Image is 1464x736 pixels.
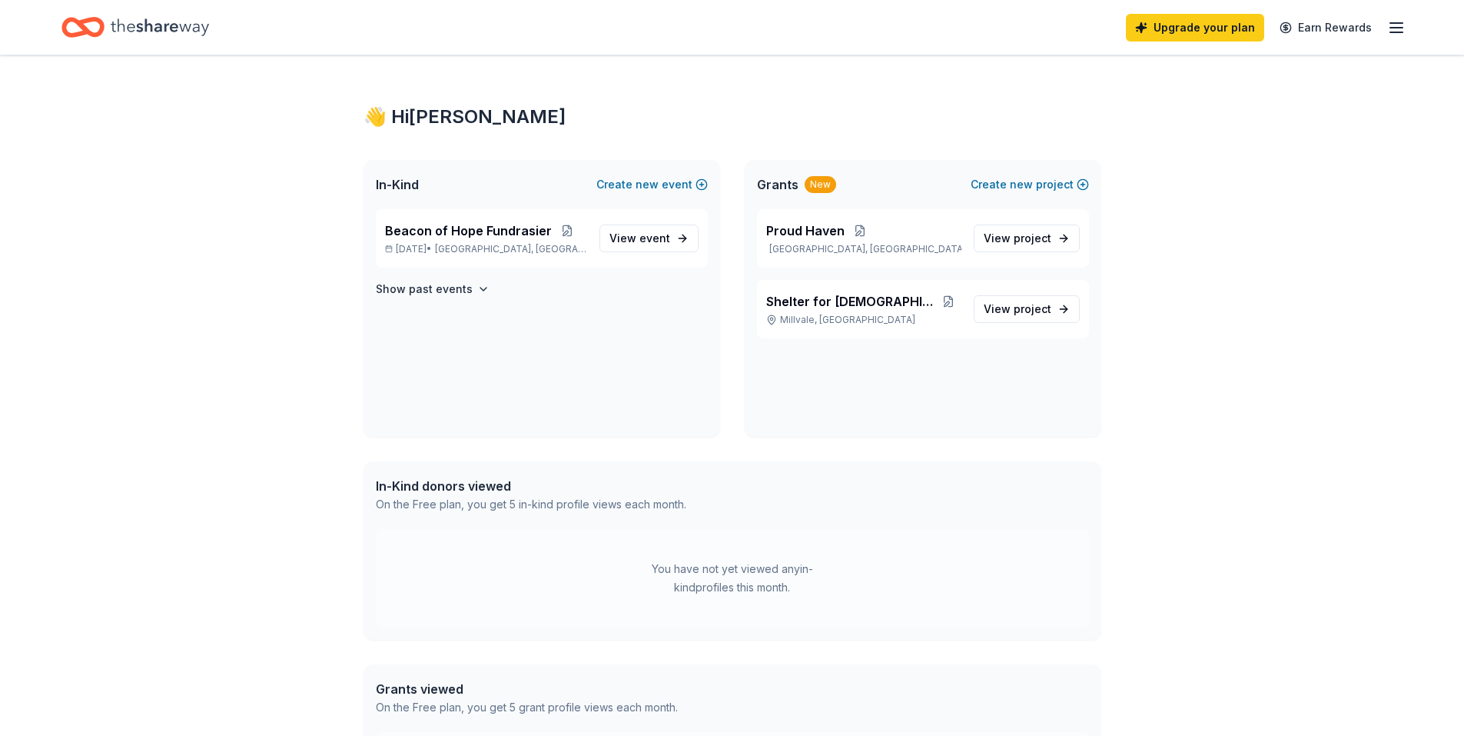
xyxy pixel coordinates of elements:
[636,560,828,597] div: You have not yet viewed any in-kind profiles this month.
[766,243,961,255] p: [GEOGRAPHIC_DATA], [GEOGRAPHIC_DATA]
[1126,14,1264,42] a: Upgrade your plan
[757,175,798,194] span: Grants
[639,231,670,245] span: event
[376,280,490,298] button: Show past events
[364,105,1101,129] div: 👋 Hi [PERSON_NAME]
[636,175,659,194] span: new
[984,300,1051,318] span: View
[974,295,1080,323] a: View project
[1010,175,1033,194] span: new
[376,495,686,514] div: On the Free plan, you get 5 in-kind profile views each month.
[376,175,419,194] span: In-Kind
[1014,231,1051,245] span: project
[766,292,937,311] span: Shelter for [DEMOGRAPHIC_DATA]
[974,225,1080,252] a: View project
[971,175,1089,194] button: Createnewproject
[805,176,836,193] div: New
[376,280,473,298] h4: Show past events
[61,9,209,45] a: Home
[1270,14,1381,42] a: Earn Rewards
[984,229,1051,248] span: View
[376,698,678,717] div: On the Free plan, you get 5 grant profile views each month.
[376,477,686,495] div: In-Kind donors viewed
[766,221,845,240] span: Proud Haven
[609,229,670,248] span: View
[1014,302,1051,315] span: project
[435,243,586,255] span: [GEOGRAPHIC_DATA], [GEOGRAPHIC_DATA]
[599,225,699,252] a: View event
[385,221,552,240] span: Beacon of Hope Fundrasier
[385,243,587,255] p: [DATE] •
[766,314,961,326] p: Millvale, [GEOGRAPHIC_DATA]
[376,680,678,698] div: Grants viewed
[596,175,708,194] button: Createnewevent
